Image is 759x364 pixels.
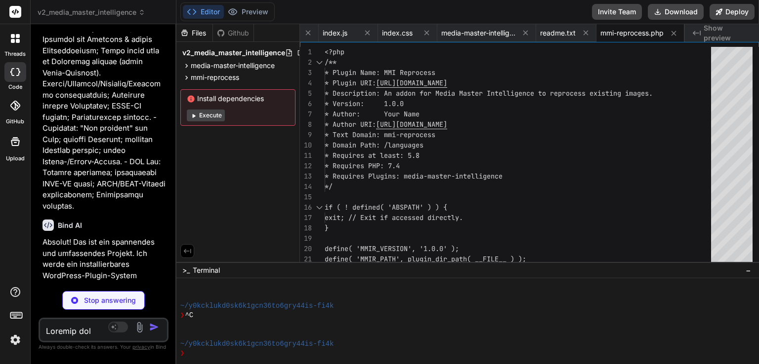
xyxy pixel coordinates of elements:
div: 5 [300,88,312,99]
span: * Plugin URI: [325,78,376,87]
p: Absolut! Das ist ein spannendes und umfassendes Projekt. Ich werde ein installierbares WordPress-... [42,237,167,337]
span: define( 'MMIR_PATH', plugin_dir_path( __FILE__ ) ) [325,255,522,263]
span: } [325,223,329,232]
button: − [744,262,753,278]
span: * Requires PHP: 7.4 [325,161,400,170]
span: ~/y0kcklukd0sk6k1gcn36to6gry44is-fi4k [180,339,334,349]
span: ❯ [180,349,185,358]
div: 20 [300,244,312,254]
span: define( 'MMIR_VERSION', '1.0.0' ); [325,244,459,253]
span: ence to reprocess existing images. [518,89,653,98]
span: media-master-intelligence [191,61,275,71]
div: 15 [300,192,312,202]
span: * Plugin Name: MMI Reprocess [325,68,435,77]
div: 4 [300,78,312,88]
div: 1 [300,47,312,57]
div: 14 [300,182,312,192]
div: 9 [300,130,312,140]
div: 3 [300,68,312,78]
span: ~/y0kcklukd0sk6k1gcn36to6gry44is-fi4k [180,301,334,311]
span: if ( ! defined( 'ABSPATH' ) ) { [325,203,447,212]
span: index.css [382,28,413,38]
span: Install dependencies [187,94,289,104]
button: Editor [183,5,224,19]
span: index.js [323,28,347,38]
div: 7 [300,109,312,119]
div: 18 [300,223,312,233]
img: settings [7,331,24,348]
span: >_ [182,265,190,275]
span: * Version: 1.0.0 [325,99,404,108]
div: 11 [300,150,312,161]
span: Show preview [704,23,751,43]
p: Always double-check its answers. Your in Bind [39,342,169,352]
label: threads [4,50,26,58]
button: Download [648,4,704,20]
button: Invite Team [592,4,642,20]
span: exit; // Exit if accessed directly. [325,213,463,222]
button: Preview [224,5,272,19]
div: Click to collapse the range. [313,57,326,68]
label: code [8,83,22,91]
span: [URL][DOMAIN_NAME] [376,78,447,87]
span: ; [522,255,526,263]
div: 17 [300,213,312,223]
div: 19 [300,233,312,244]
span: mmi-reprocess.php [600,28,664,38]
span: readme.txt [540,28,576,38]
div: Click to collapse the range. [313,202,326,213]
h6: Bind AI [58,220,82,230]
span: privacy [132,344,150,350]
div: 13 [300,171,312,182]
span: − [746,265,751,275]
div: 6 [300,99,312,109]
img: attachment [134,322,145,333]
label: GitHub [6,117,24,126]
div: Files [176,28,212,38]
span: * Author: Your Name [325,109,420,118]
div: 10 [300,140,312,150]
span: * Requires Plugins: media-master-intelligence [325,172,503,181]
span: * Description: An addon for Media Master Intellig [325,89,518,98]
span: * Author URI: [325,120,376,129]
span: mmi-reprocess [191,73,239,82]
span: v2_media_master_intelligence [38,7,145,17]
span: media-master-intelligence.pot [441,28,515,38]
span: [URL][DOMAIN_NAME] [376,120,447,129]
span: v2_media_master_intelligence [182,48,285,58]
label: Upload [6,154,25,163]
span: * Requires at least: 5.8 [325,151,420,160]
div: 21 [300,254,312,264]
div: Github [213,28,253,38]
p: Stop answering [84,295,136,305]
span: <?php [325,47,344,56]
button: Deploy [710,4,755,20]
div: 16 [300,202,312,213]
span: ❯ [180,311,185,320]
img: icon [149,322,159,332]
div: 2 [300,57,312,68]
div: 8 [300,119,312,130]
span: ^C [185,311,193,320]
div: 12 [300,161,312,171]
span: * Text Domain: mmi-reprocess [325,130,435,139]
button: Execute [187,109,225,121]
span: Terminal [193,265,220,275]
span: * Domain Path: /languages [325,141,423,149]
